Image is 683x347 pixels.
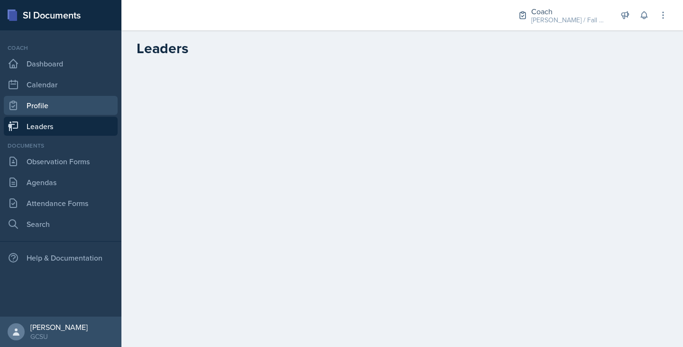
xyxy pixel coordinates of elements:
[4,117,118,136] a: Leaders
[30,322,88,332] div: [PERSON_NAME]
[4,173,118,192] a: Agendas
[4,75,118,94] a: Calendar
[4,152,118,171] a: Observation Forms
[4,96,118,115] a: Profile
[4,141,118,150] div: Documents
[531,6,607,17] div: Coach
[4,215,118,234] a: Search
[4,54,118,73] a: Dashboard
[30,332,88,341] div: GCSU
[137,40,668,57] h2: Leaders
[4,194,118,213] a: Attendance Forms
[4,44,118,52] div: Coach
[4,248,118,267] div: Help & Documentation
[531,15,607,25] div: [PERSON_NAME] / Fall 2025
